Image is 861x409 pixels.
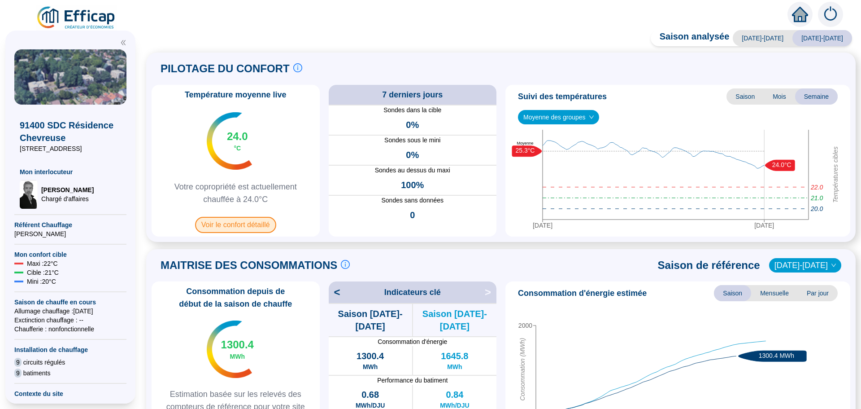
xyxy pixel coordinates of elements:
[764,88,795,105] span: Mois
[27,259,58,268] span: Maxi : 22 °C
[589,114,594,120] span: down
[14,307,126,316] span: Allumage chauffage : [DATE]
[27,268,59,277] span: Cible : 21 °C
[14,229,126,238] span: [PERSON_NAME]
[523,110,594,124] span: Moyenne des groupes
[329,285,340,299] span: <
[831,263,836,268] span: down
[155,180,316,206] span: Votre copropriété est actuellement chauffée à 24.0°C
[751,285,798,301] span: Mensuelle
[14,389,126,398] span: Contexte du site
[20,167,121,176] span: Mon interlocuteur
[14,358,22,367] span: 9
[533,222,552,229] tspan: [DATE]
[179,88,292,101] span: Température moyenne live
[754,222,774,229] tspan: [DATE]
[832,146,839,203] tspan: Températures cibles
[714,285,751,301] span: Saison
[227,129,248,144] span: 24.0
[41,194,94,203] span: Chargé d'affaires
[413,308,496,333] span: Saison [DATE]-[DATE]
[14,369,22,378] span: 9
[14,316,126,325] span: Exctinction chauffage : --
[518,287,647,299] span: Consommation d'énergie estimée
[818,2,843,27] img: alerts
[726,88,764,105] span: Saison
[14,345,126,354] span: Installation de chauffage
[41,185,94,194] span: [PERSON_NAME]
[792,6,808,22] span: home
[23,358,65,367] span: circuits régulés
[361,388,379,401] span: 0.68
[293,63,302,72] span: info-circle
[772,161,791,168] text: 24.0°C
[516,147,535,154] text: 25.3°C
[759,352,794,359] text: 1300.4 MWh
[341,260,350,269] span: info-circle
[384,286,441,299] span: Indicateurs clé
[329,196,497,205] span: Sondes sans données
[792,30,852,46] span: [DATE]-[DATE]
[14,250,126,259] span: Mon confort cible
[329,337,497,346] span: Consommation d'énergie
[518,322,532,329] tspan: 2000
[195,217,276,233] span: Voir le confort détaillé
[20,144,121,153] span: [STREET_ADDRESS]
[810,184,823,191] tspan: 22.0
[329,308,412,333] span: Saison [DATE]-[DATE]
[23,369,51,378] span: batiments
[401,179,424,191] span: 100%
[651,30,730,46] span: Saison analysée
[733,30,792,46] span: [DATE]-[DATE]
[329,376,497,385] span: Performance du batiment
[14,298,126,307] span: Saison de chauffe en cours
[221,338,254,352] span: 1300.4
[329,136,497,145] span: Sondes sous le mini
[446,388,463,401] span: 0.84
[14,325,126,334] span: Chaufferie : non fonctionnelle
[27,277,56,286] span: Mini : 20 °C
[329,166,497,175] span: Sondes au dessus du maxi
[406,149,419,161] span: 0%
[329,106,497,115] span: Sondes dans la cible
[410,209,415,221] span: 0
[207,321,252,378] img: indicateur températures
[795,88,838,105] span: Semaine
[447,362,462,371] span: MWh
[658,258,760,273] span: Saison de référence
[20,119,121,144] span: 91400 SDC Résidence Chevreuse
[161,258,337,273] span: MAITRISE DES CONSOMMATIONS
[14,220,126,229] span: Référent Chauffage
[810,205,823,212] tspan: 20.0
[382,88,443,101] span: 7 derniers jours
[363,362,378,371] span: MWh
[518,90,607,103] span: Suivi des températures
[36,5,117,31] img: efficap energie logo
[441,350,468,362] span: 1645.8
[798,285,838,301] span: Par jour
[20,180,38,209] img: Chargé d'affaires
[161,62,290,76] span: PILOTAGE DU CONFORT
[207,112,252,170] img: indicateur températures
[774,259,836,272] span: 2022-2023
[810,194,823,202] tspan: 21.0
[234,144,241,153] span: °C
[155,285,316,310] span: Consommation depuis de début de la saison de chauffe
[517,141,533,145] text: Moyenne
[519,338,526,401] tspan: Consommation (MWh)
[485,285,496,299] span: >
[406,119,419,131] span: 0%
[357,350,384,362] span: 1300.4
[120,40,126,46] span: double-left
[230,352,245,361] span: MWh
